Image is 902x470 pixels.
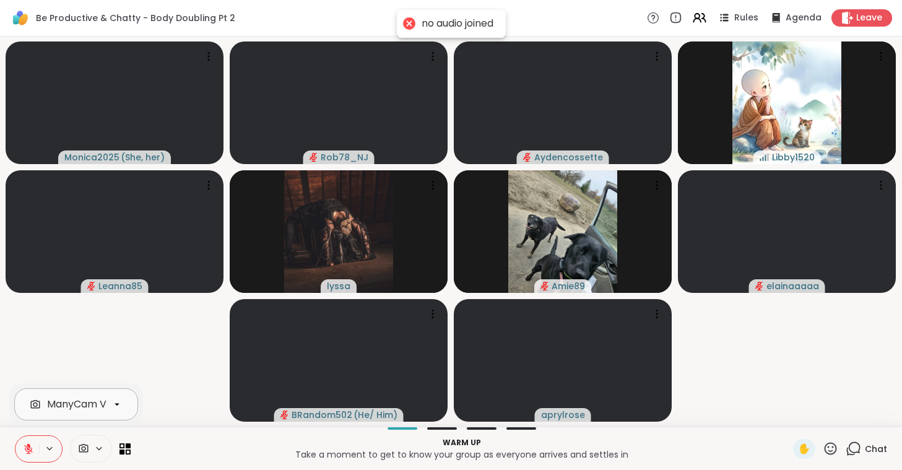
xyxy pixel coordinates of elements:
[552,280,585,292] span: Amie89
[786,12,822,24] span: Agenda
[534,151,603,163] span: Aydencossette
[353,409,397,421] span: ( He/ Him )
[865,443,887,455] span: Chat
[10,7,31,28] img: ShareWell Logomark
[321,151,368,163] span: Rob78_NJ
[64,151,119,163] span: Monica2025
[540,282,549,290] span: audio-muted
[766,280,819,292] span: elainaaaaa
[36,12,235,24] span: Be Productive & Chatty - Body Doubling Pt 2
[121,151,165,163] span: ( She, her )
[47,397,179,412] div: ManyCam Virtual Webcam
[734,12,758,24] span: Rules
[541,409,585,421] span: aprylrose
[508,170,617,293] img: Amie89
[798,442,810,456] span: ✋
[732,41,841,164] img: Libby1520
[138,448,786,461] p: Take a moment to get to know your group as everyone arrives and settles in
[856,12,882,24] span: Leave
[523,153,532,162] span: audio-muted
[87,282,96,290] span: audio-muted
[327,280,350,292] span: lyssa
[98,280,142,292] span: Leanna85
[280,411,289,419] span: audio-muted
[772,151,815,163] span: Libby1520
[310,153,318,162] span: audio-muted
[292,409,352,421] span: BRandom502
[422,17,493,30] div: no audio joined
[284,170,393,293] img: lyssa
[755,282,764,290] span: audio-muted
[138,437,786,448] p: Warm up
